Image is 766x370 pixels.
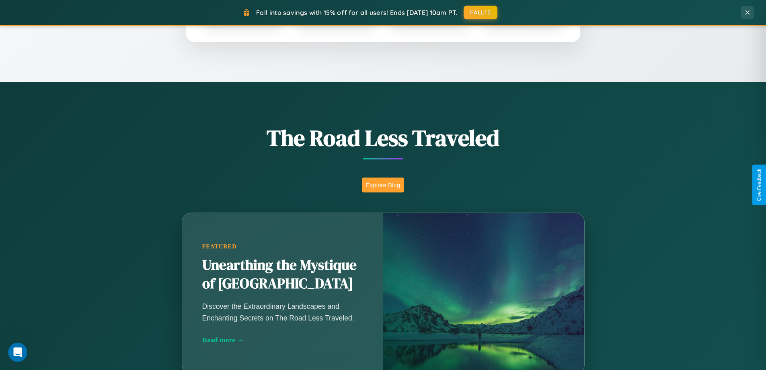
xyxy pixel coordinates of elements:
button: Explore Blog [362,178,404,192]
div: Read more → [202,336,363,344]
p: Discover the Extraordinary Landscapes and Enchanting Secrets on The Road Less Traveled. [202,301,363,323]
iframe: Intercom live chat [8,343,27,362]
div: Give Feedback [756,169,762,201]
button: FALL15 [464,6,497,19]
div: Featured [202,243,363,250]
h1: The Road Less Traveled [142,122,624,153]
h2: Unearthing the Mystique of [GEOGRAPHIC_DATA] [202,256,363,293]
span: Fall into savings with 15% off for all users! Ends [DATE] 10am PT. [256,8,458,17]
